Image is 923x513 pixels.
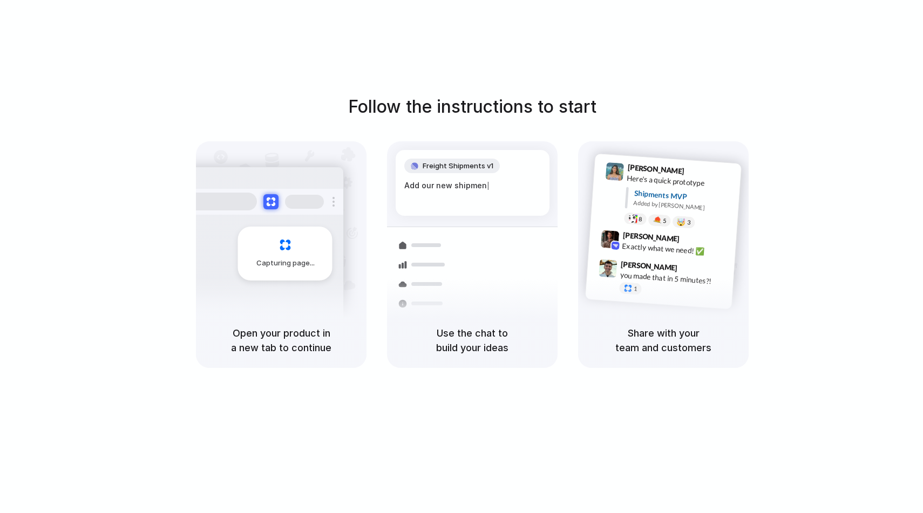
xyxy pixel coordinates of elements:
[348,94,596,120] h1: Follow the instructions to start
[634,286,637,292] span: 1
[688,167,710,180] span: 9:41 AM
[621,258,678,274] span: [PERSON_NAME]
[591,326,736,355] h5: Share with your team and customers
[683,234,705,247] span: 9:42 AM
[209,326,354,355] h5: Open your product in a new tab to continue
[404,180,541,191] div: Add our new shipmen
[487,181,490,190] span: |
[677,218,686,226] div: 🤯
[400,326,545,355] h5: Use the chat to build your ideas
[681,263,703,276] span: 9:47 AM
[622,229,680,245] span: [PERSON_NAME]
[620,269,728,288] div: you made that in 5 minutes?!
[639,216,642,222] span: 8
[663,218,667,224] span: 5
[423,161,493,172] span: Freight Shipments v1
[627,161,684,177] span: [PERSON_NAME]
[633,199,732,214] div: Added by [PERSON_NAME]
[627,173,735,191] div: Here's a quick prototype
[622,240,730,258] div: Exactly what we need! ✅
[256,258,316,269] span: Capturing page
[687,220,691,225] span: 3
[634,188,734,206] div: Shipments MVP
